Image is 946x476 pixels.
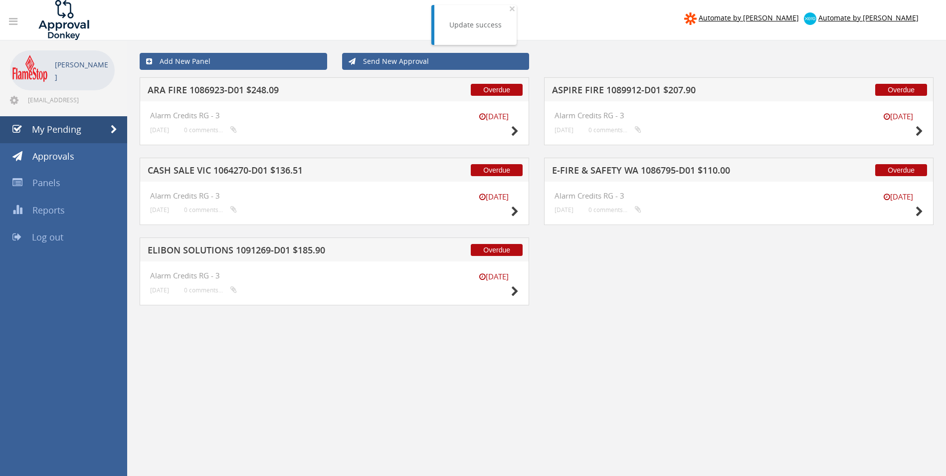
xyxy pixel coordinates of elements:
span: [EMAIL_ADDRESS][DOMAIN_NAME] [28,96,113,104]
small: 0 comments... [588,126,641,134]
h5: ASPIRE FIRE 1089912-D01 $207.90 [552,85,813,98]
div: Update success [449,20,502,30]
img: zapier-logomark.png [684,12,697,25]
span: Reports [32,204,65,216]
small: [DATE] [555,126,573,134]
h5: ELIBON SOLUTIONS 1091269-D01 $185.90 [148,245,409,258]
h4: Alarm Credits RG - 3 [555,111,923,120]
small: [DATE] [873,192,923,202]
span: Panels [32,177,60,189]
h4: Alarm Credits RG - 3 [150,271,519,280]
span: My Pending [32,123,81,135]
small: 0 comments... [184,126,237,134]
span: Overdue [471,244,523,256]
h5: E-FIRE & SAFETY WA 1086795-D01 $110.00 [552,166,813,178]
img: xero-logo.png [804,12,816,25]
small: [DATE] [150,126,169,134]
small: [DATE] [469,271,519,282]
span: Automate by [PERSON_NAME] [818,13,919,22]
span: Automate by [PERSON_NAME] [699,13,799,22]
h5: CASH SALE VIC 1064270-D01 $136.51 [148,166,409,178]
h4: Alarm Credits RG - 3 [150,192,519,200]
h4: Alarm Credits RG - 3 [150,111,519,120]
small: [DATE] [469,192,519,202]
small: [DATE] [555,206,573,214]
h5: ARA FIRE 1086923-D01 $248.09 [148,85,409,98]
a: Add New Panel [140,53,327,70]
span: Overdue [875,164,927,176]
small: [DATE] [469,111,519,122]
span: Log out [32,231,63,243]
span: Approvals [32,150,74,162]
small: [DATE] [150,286,169,294]
span: Overdue [471,84,523,96]
small: [DATE] [150,206,169,214]
span: Overdue [875,84,927,96]
p: [PERSON_NAME] [55,58,110,83]
span: × [509,1,515,15]
h4: Alarm Credits RG - 3 [555,192,923,200]
small: [DATE] [873,111,923,122]
span: Overdue [471,164,523,176]
small: 0 comments... [588,206,641,214]
small: 0 comments... [184,206,237,214]
a: Send New Approval [342,53,530,70]
small: 0 comments... [184,286,237,294]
